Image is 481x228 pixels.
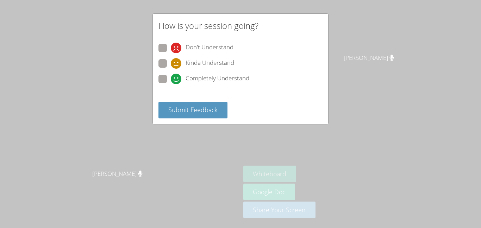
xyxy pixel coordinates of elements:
[186,43,233,53] span: Don't Understand
[158,19,258,32] h2: How is your session going?
[186,74,249,84] span: Completely Understand
[158,102,227,118] button: Submit Feedback
[168,105,218,114] span: Submit Feedback
[186,58,234,69] span: Kinda Understand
